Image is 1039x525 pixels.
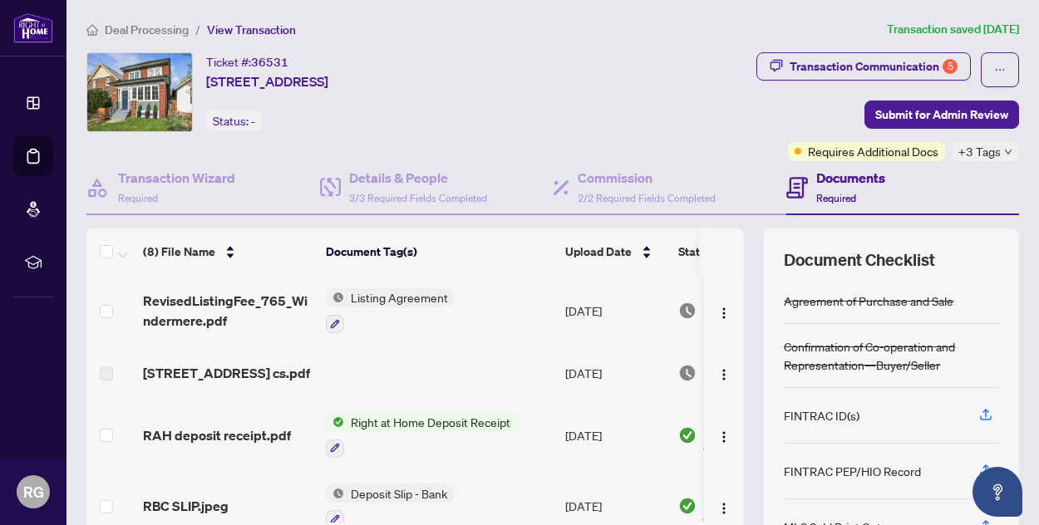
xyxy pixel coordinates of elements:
span: Right at Home Deposit Receipt [344,413,517,431]
span: (8) File Name [143,243,215,261]
button: Open asap [973,467,1022,517]
h4: Transaction Wizard [118,168,235,188]
td: [DATE] [559,346,672,400]
img: Logo [717,368,731,381]
span: 36531 [251,55,288,70]
div: Ticket #: [206,52,288,71]
button: Logo [711,297,737,324]
span: down [1004,148,1012,156]
img: Logo [717,502,731,515]
article: Transaction saved [DATE] [887,20,1019,39]
div: Transaction Communication [790,53,958,80]
img: Status Icon [326,413,344,431]
button: Status IconRight at Home Deposit Receipt [326,413,517,458]
div: FINTRAC ID(s) [784,406,859,424]
span: [STREET_ADDRESS] [206,71,328,91]
h4: Details & People [349,168,487,188]
div: Confirmation of Co-operation and Representation—Buyer/Seller [784,337,999,374]
div: FINTRAC PEP/HIO Record [784,462,921,480]
button: Submit for Admin Review [864,101,1019,129]
span: Submit for Admin Review [875,101,1008,128]
img: Document Status [678,364,697,382]
th: Document Tag(s) [319,228,559,275]
img: logo [13,12,53,43]
span: Document Checklist [784,248,935,272]
span: 3/3 Required Fields Completed [349,192,487,204]
th: (8) File Name [136,228,319,275]
div: Status: [206,110,262,132]
span: Required [816,192,856,204]
button: Logo [711,422,737,449]
button: Transaction Communication5 [756,52,971,81]
span: Document Approved [703,488,806,524]
span: RG [23,480,44,503]
th: Upload Date [559,228,672,275]
img: IMG-W12151593_1.jpg [87,53,192,131]
span: ellipsis [994,64,1006,76]
span: RevisedListingFee_765_Windermere.pdf [143,291,313,331]
td: [DATE] [559,400,672,471]
span: Deposit Slip - Bank [344,484,454,503]
button: Status IconListing Agreement [326,288,455,333]
span: Requires Additional Docs [808,142,938,160]
button: Logo [711,493,737,519]
img: Logo [717,307,731,320]
span: [STREET_ADDRESS] cs.pdf [143,363,310,383]
button: Logo [711,360,737,386]
img: Document Status [678,426,697,444]
h4: Commission [578,168,716,188]
div: 5 [943,59,958,74]
span: - [251,114,255,129]
span: Listing Agreement [344,288,455,307]
span: RAH deposit receipt.pdf [143,425,291,445]
img: Document Status [678,302,697,320]
th: Status [672,228,813,275]
span: Pending Review [703,364,786,382]
span: Pending Review [703,302,786,320]
img: Logo [717,430,731,444]
h4: Documents [816,168,885,188]
img: Status Icon [326,288,344,307]
li: / [195,20,200,39]
img: Document Status [678,497,697,515]
span: Required [118,192,158,204]
span: home [86,24,98,36]
span: 2/2 Required Fields Completed [578,192,716,204]
span: Document Approved [703,417,806,454]
td: [DATE] [559,275,672,346]
div: Agreement of Purchase and Sale [784,292,953,310]
span: Deal Processing [105,22,189,37]
span: View Transaction [207,22,296,37]
img: Status Icon [326,484,344,503]
span: Status [678,243,712,261]
span: +3 Tags [958,142,1001,161]
span: RBC SLIP.jpeg [143,496,229,516]
span: Upload Date [565,243,632,261]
